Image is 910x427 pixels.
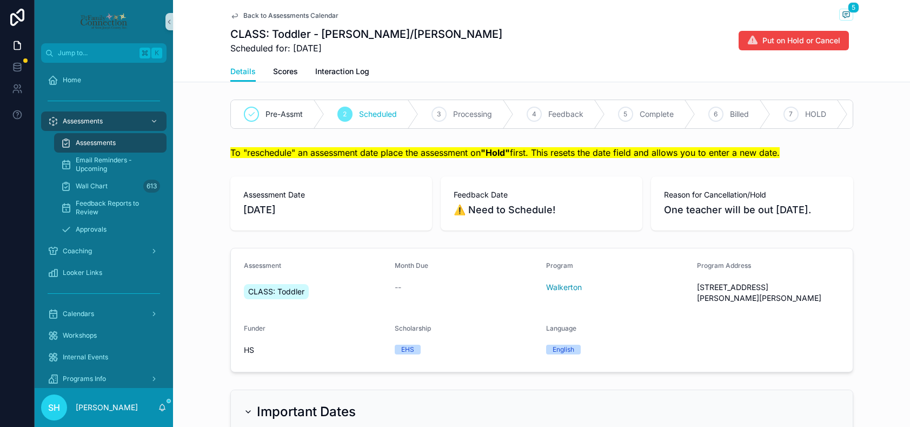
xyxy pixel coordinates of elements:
[35,63,173,388] div: scrollable content
[63,76,81,84] span: Home
[230,27,502,42] h1: CLASS: Toddler - [PERSON_NAME]/[PERSON_NAME]
[54,176,167,196] a: Wall Chart613
[623,110,627,119] span: 5
[273,62,298,83] a: Scores
[548,109,583,120] span: Feedback
[395,282,401,293] span: --
[76,156,156,173] span: Email Reminders - Upcoming
[762,35,840,46] span: Put on Hold or Cancel
[230,66,256,77] span: Details
[273,66,298,77] span: Scores
[230,11,338,20] a: Back to Assessments Calendar
[454,189,629,200] span: Feedback Date
[41,263,167,283] a: Looker Links
[454,202,629,218] span: ⚠️ Need to Schedule!
[395,261,428,270] span: Month Due
[76,402,138,413] p: [PERSON_NAME]
[244,324,265,332] span: Funder
[79,13,128,30] img: App logo
[54,133,167,153] a: Assessments
[265,109,303,120] span: Pre-Assmt
[152,49,161,57] span: K
[257,403,356,421] h2: Important Dates
[143,180,160,193] div: 613
[76,225,107,234] span: Approvals
[63,247,92,255] span: Coaching
[41,369,167,389] a: Programs Info
[54,220,167,239] a: Approvals
[401,345,414,354] div: EHS
[243,202,419,218] span: [DATE]
[546,324,576,332] span: Language
[315,66,369,77] span: Interaction Log
[848,2,859,13] span: 5
[343,110,347,119] span: 2
[553,345,574,354] div: English
[730,109,749,120] span: Billed
[546,282,582,293] a: Walkerton
[248,286,304,297] span: CLASS: Toddler
[41,241,167,261] a: Coaching
[244,261,281,270] span: Assessment
[41,326,167,345] a: Workshops
[76,139,116,147] span: Assessments
[63,310,94,318] span: Calendars
[41,70,167,90] a: Home
[244,345,387,356] span: HS
[63,331,97,340] span: Workshops
[481,147,510,158] strong: "Hold"
[63,268,102,277] span: Looker Links
[41,347,167,367] a: Internal Events
[453,109,492,120] span: Processing
[41,43,167,63] button: Jump to...K
[640,109,674,120] span: Complete
[697,282,840,304] span: [STREET_ADDRESS][PERSON_NAME][PERSON_NAME]
[664,189,840,200] span: Reason for Cancellation/Hold
[230,62,256,82] a: Details
[739,31,849,50] button: Put on Hold or Cancel
[58,49,135,57] span: Jump to...
[315,62,369,83] a: Interaction Log
[230,42,502,55] span: Scheduled for: [DATE]
[437,110,441,119] span: 3
[230,147,780,158] mark: To "reschedule" an assessment date place the assessment on first. This resets the date field and ...
[41,304,167,324] a: Calendars
[54,198,167,218] a: Feedback Reports to Review
[697,261,751,270] span: Program Address
[63,117,103,126] span: Assessments
[63,375,106,383] span: Programs Info
[48,401,60,414] span: SH
[243,11,338,20] span: Back to Assessments Calendar
[839,9,853,22] button: 5
[41,111,167,131] a: Assessments
[359,109,397,120] span: Scheduled
[789,110,793,119] span: 7
[546,261,573,270] span: Program
[714,110,718,119] span: 6
[76,199,156,216] span: Feedback Reports to Review
[54,155,167,174] a: Email Reminders - Upcoming
[63,353,108,362] span: Internal Events
[76,182,108,190] span: Wall Chart
[395,324,431,332] span: Scholarship
[805,109,826,120] span: HOLD
[664,202,840,218] span: One teacher will be out [DATE].
[532,110,536,119] span: 4
[243,189,419,200] span: Assessment Date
